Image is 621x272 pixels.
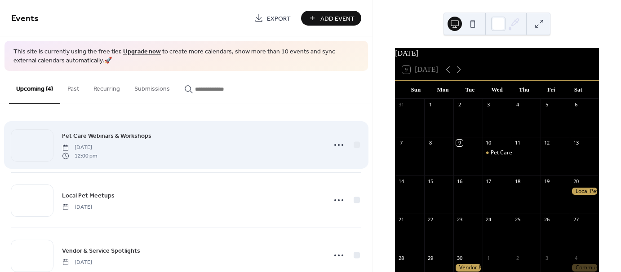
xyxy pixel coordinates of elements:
div: 28 [398,254,404,261]
div: Pet Care Webinars & Workshops [491,149,572,157]
div: 30 [456,254,463,261]
div: Sat [565,81,592,99]
div: 1 [485,254,492,261]
div: 1 [427,101,434,108]
div: 23 [456,216,463,223]
span: [DATE] [62,258,92,266]
div: 26 [543,216,550,223]
div: 20 [572,178,579,184]
div: [DATE] [395,48,599,59]
div: 3 [543,254,550,261]
div: Thu [510,81,537,99]
div: 5 [543,101,550,108]
span: Export [267,14,291,23]
div: 2 [515,254,521,261]
a: Upgrade now [123,46,161,58]
div: 3 [485,101,492,108]
span: 12:00 pm [62,152,97,160]
div: 31 [398,101,404,108]
span: Pet Care Webinars & Workshops [62,132,151,141]
div: 12 [543,140,550,146]
div: 9 [456,140,463,146]
div: 4 [515,101,521,108]
button: Recurring [86,71,127,103]
button: Upcoming (4) [9,71,60,104]
a: Local Pet Meetups [62,190,115,201]
div: 15 [427,178,434,184]
div: 11 [515,140,521,146]
div: Local Pet Meetups [570,188,599,195]
div: 25 [515,216,521,223]
a: Vendor & Service Spotlights [62,246,140,256]
span: Local Pet Meetups [62,191,115,200]
div: Tue [457,81,483,99]
button: Submissions [127,71,177,103]
div: Sun [402,81,429,99]
div: 8 [427,140,434,146]
div: 29 [427,254,434,261]
button: Add Event [301,11,361,26]
div: 14 [398,178,404,184]
div: 17 [485,178,492,184]
a: Pet Care Webinars & Workshops [62,131,151,141]
div: 4 [572,254,579,261]
div: 22 [427,216,434,223]
button: Past [60,71,86,103]
div: 27 [572,216,579,223]
div: 2 [456,101,463,108]
div: Pet Care Webinars & Workshops [483,149,512,157]
div: 21 [398,216,404,223]
div: 6 [572,101,579,108]
div: 7 [398,140,404,146]
div: 13 [572,140,579,146]
div: 10 [485,140,492,146]
span: Add Event [320,14,355,23]
div: 24 [485,216,492,223]
div: 19 [543,178,550,184]
div: Mon [429,81,456,99]
div: Fri [537,81,564,99]
div: 18 [515,178,521,184]
span: [DATE] [62,144,97,152]
span: This site is currently using the free tier. to create more calendars, show more than 10 events an... [13,48,359,65]
span: Events [11,10,39,27]
div: Wed [483,81,510,99]
div: Vendor & Service Spotlights [453,264,483,272]
a: Export [248,11,297,26]
span: [DATE] [62,203,92,211]
div: Community Give-Backs [570,264,599,272]
div: 16 [456,178,463,184]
